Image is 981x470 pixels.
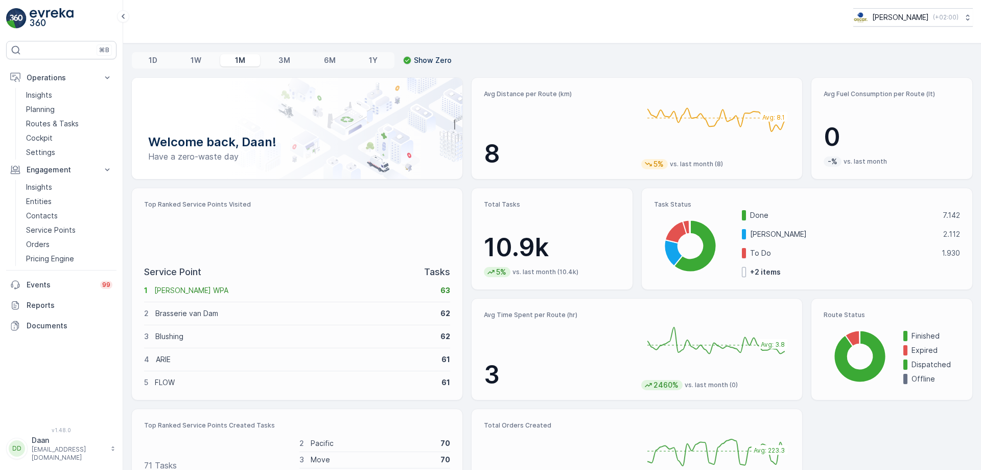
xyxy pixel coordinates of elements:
[853,12,868,23] img: basis-logo_rgb2x.png
[912,374,960,384] p: Offline
[324,55,336,65] p: 6M
[440,331,450,342] p: 62
[414,55,452,65] p: Show Zero
[26,133,53,143] p: Cockpit
[912,345,960,355] p: Expired
[26,254,74,264] p: Pricing Engine
[22,102,116,117] a: Planning
[750,248,935,258] p: To Do
[440,285,450,296] p: 63
[27,300,112,310] p: Reports
[26,119,79,129] p: Routes & Tasks
[22,145,116,160] a: Settings
[27,73,96,83] p: Operations
[943,229,960,239] p: 2.112
[6,316,116,336] a: Documents
[440,455,450,465] p: 70
[484,311,633,319] p: Avg Time Spent per Route (hr)
[26,147,55,158] p: Settings
[484,232,620,263] p: 10.9k
[311,455,434,465] p: Move
[495,267,507,277] p: 5%
[26,239,50,250] p: Orders
[9,440,25,457] div: DD
[652,159,665,169] p: 5%
[484,200,620,209] p: Total Tasks
[933,13,959,21] p: ( +02:00 )
[22,117,116,131] a: Routes & Tasks
[155,308,434,319] p: Brasserie van Dam
[144,354,149,365] p: 4
[654,200,960,209] p: Task Status
[853,8,973,27] button: [PERSON_NAME](+02:00)
[99,46,109,54] p: ⌘B
[6,295,116,316] a: Reports
[484,90,633,98] p: Avg Distance per Route (km)
[484,360,633,390] p: 3
[750,229,937,239] p: [PERSON_NAME]
[22,131,116,145] a: Cockpit
[155,331,434,342] p: Blushing
[824,90,960,98] p: Avg Fuel Consumption per Route (lt)
[26,211,58,221] p: Contacts
[872,12,929,23] p: [PERSON_NAME]
[22,180,116,194] a: Insights
[144,200,450,209] p: Top Ranked Service Points Visited
[22,237,116,252] a: Orders
[148,150,446,163] p: Have a zero-waste day
[912,331,960,341] p: Finished
[484,421,633,430] p: Total Orders Created
[440,438,450,449] p: 70
[512,268,578,276] p: vs. last month (10.4k)
[441,354,450,365] p: 61
[26,225,76,235] p: Service Points
[156,354,435,365] p: ARIE
[827,156,838,167] p: -%
[144,331,149,342] p: 3
[155,377,435,388] p: FLOW
[22,88,116,102] a: Insights
[424,265,450,279] p: Tasks
[943,210,960,220] p: 7.142
[26,182,52,192] p: Insights
[149,55,157,65] p: 1D
[30,8,74,29] img: logo_light-DOdMpM7g.png
[369,55,378,65] p: 1Y
[6,68,116,88] button: Operations
[144,285,148,296] p: 1
[26,90,52,100] p: Insights
[144,265,201,279] p: Service Point
[750,267,781,277] p: + 2 items
[144,421,450,430] p: Top Ranked Service Points Created Tasks
[27,280,94,290] p: Events
[235,55,245,65] p: 1M
[441,377,450,388] p: 61
[22,209,116,223] a: Contacts
[685,381,738,389] p: vs. last month (0)
[6,8,27,29] img: logo
[102,281,110,289] p: 99
[26,196,52,207] p: Entities
[670,160,723,168] p: vs. last month (8)
[912,360,960,370] p: Dispatched
[311,438,434,449] p: Pacific
[824,122,960,152] p: 0
[6,160,116,180] button: Engagement
[824,311,960,319] p: Route Status
[750,210,936,220] p: Done
[26,104,55,115] p: Planning
[32,435,105,445] p: Daan
[6,435,116,462] button: DDDaan[EMAIL_ADDRESS][DOMAIN_NAME]
[148,134,446,150] p: Welcome back, Daan!
[144,377,148,388] p: 5
[6,275,116,295] a: Events99
[144,308,149,319] p: 2
[22,194,116,209] a: Entities
[32,445,105,462] p: [EMAIL_ADDRESS][DOMAIN_NAME]
[22,252,116,266] a: Pricing Engine
[191,55,201,65] p: 1W
[440,308,450,319] p: 62
[942,248,960,258] p: 1.930
[6,427,116,433] span: v 1.48.0
[299,438,304,449] p: 2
